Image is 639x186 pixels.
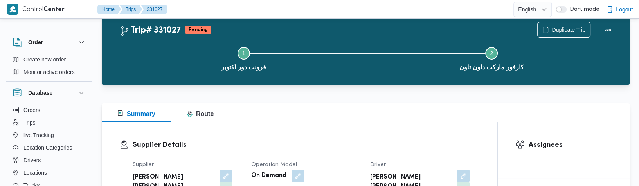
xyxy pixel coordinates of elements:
span: Summary [117,110,155,117]
button: Duplicate Trip [537,22,590,38]
h3: Assignees [529,140,612,150]
div: Order [6,53,92,81]
span: Drivers [23,155,41,165]
button: فرونت دور اكتوبر [120,38,368,78]
img: X8yXhbKr1z7QwAAAABJRU5ErkJggg== [7,4,18,15]
button: Location Categories [9,141,89,154]
span: Operation Model [251,162,297,167]
b: Center [43,7,65,13]
h3: Database [28,88,52,98]
button: Monitor active orders [9,66,89,78]
span: Trips [23,118,36,127]
span: Driver [370,162,386,167]
span: Create new order [23,55,66,64]
button: Trips [9,116,89,129]
span: live Tracking [23,130,54,140]
span: Locations [23,168,47,177]
button: Create new order [9,53,89,66]
button: Trips [119,5,142,14]
button: Database [13,88,86,98]
button: Order [13,38,86,47]
button: Locations [9,166,89,179]
span: Monitor active orders [23,67,75,77]
h3: Order [28,38,43,47]
span: Logout [616,5,633,14]
button: Home [97,5,121,14]
b: Pending [189,27,208,32]
span: Dark mode [567,6,599,13]
b: On Demand [251,171,286,181]
button: 331027 [140,5,167,14]
span: 1 [242,50,245,56]
span: Orders [23,105,40,115]
span: Duplicate Trip [552,25,585,34]
span: Pending [185,26,211,34]
span: فرونت دور اكتوبر [221,63,266,72]
span: Location Categories [23,143,72,152]
button: Logout [603,2,636,17]
span: كارفور ماركت داون تاون [459,63,524,72]
span: Supplier [133,162,154,167]
button: Actions [600,22,616,38]
span: 2 [490,50,493,56]
h2: Trip# 331027 [120,25,181,36]
button: Orders [9,104,89,116]
span: Route [187,110,214,117]
button: live Tracking [9,129,89,141]
h3: Supplier Details [133,140,480,150]
button: كارفور ماركت داون تاون [368,38,616,78]
button: Drivers [9,154,89,166]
